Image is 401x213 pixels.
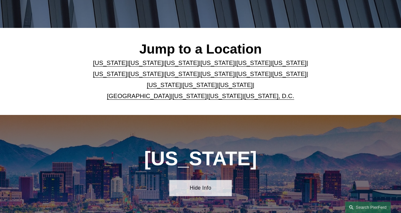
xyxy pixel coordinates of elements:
a: [US_STATE] [93,59,127,66]
p: | | | | | | | | | | | | | | | | | | [90,57,310,102]
a: [US_STATE] [218,81,253,88]
a: Hide Info [169,180,232,196]
a: Search this site [345,202,391,213]
a: [US_STATE] [272,70,307,77]
a: [US_STATE] [93,70,127,77]
a: [US_STATE] [201,59,235,66]
a: [US_STATE] [236,70,271,77]
a: [US_STATE] [201,70,235,77]
a: [US_STATE] [147,81,181,88]
a: [US_STATE] [172,93,207,99]
a: [US_STATE] [183,81,217,88]
h2: Jump to a Location [90,41,310,57]
a: [US_STATE], D.C. [244,93,294,99]
a: [GEOGRAPHIC_DATA] [107,93,171,99]
a: [US_STATE] [129,70,163,77]
a: [US_STATE] [272,59,307,66]
a: [US_STATE] [165,59,199,66]
a: [US_STATE] [165,70,199,77]
a: [US_STATE] [236,59,271,66]
h1: [US_STATE] [122,147,279,170]
a: [US_STATE] [208,93,243,99]
a: [US_STATE] [129,59,163,66]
